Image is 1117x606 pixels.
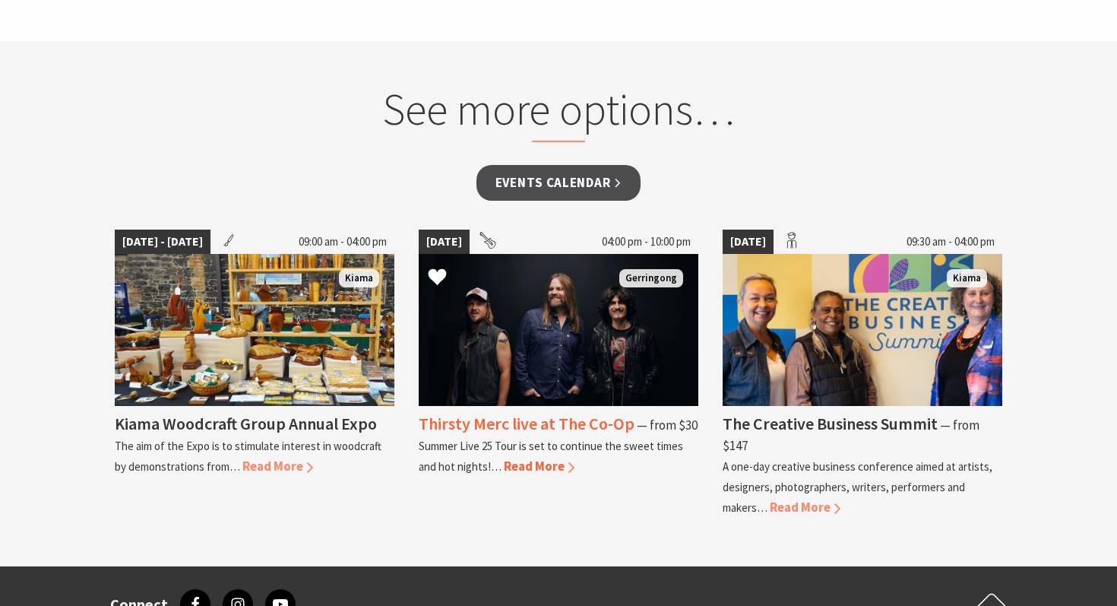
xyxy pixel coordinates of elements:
span: Gerringong [619,269,683,288]
span: ⁠— from $147 [723,417,979,454]
span: Read More [770,499,840,516]
h2: See more options… [269,83,849,142]
span: 09:30 am - 04:00 pm [899,230,1002,254]
span: Kiama [947,269,987,288]
p: Summer Live 25 Tour is set to continue the sweet times and hot nights!… [419,439,683,474]
a: [DATE] 04:00 pm - 10:00 pm Band photo Gerringong Thirsty Merc live at The Co-Op ⁠— from $30 Summe... [419,230,698,519]
span: [DATE] [419,230,470,254]
p: A one-day creative business conference aimed at artists, designers, photographers, writers, perfo... [723,459,992,515]
span: [DATE] [723,230,774,254]
a: Events Calendar [476,165,641,201]
h4: The Creative Business Summit [723,413,938,434]
h4: Thirsty Merc live at The Co-Op [419,413,634,434]
p: The aim of the Expo is to stimulate interest in woodcraft by demonstrations from… [115,439,381,474]
a: [DATE] 09:30 am - 04:00 pm Three people including a First Nations elder infront of the event medi... [723,230,1002,519]
img: Band photo [419,254,698,406]
span: 09:00 am - 04:00 pm [291,230,394,254]
span: ⁠— from $30 [637,417,698,433]
span: [DATE] - [DATE] [115,230,210,254]
img: Kiama Woodcraft Group Display [115,254,394,406]
span: Read More [242,458,313,474]
a: [DATE] - [DATE] 09:00 am - 04:00 pm Kiama Woodcraft Group Display Kiama Kiama Woodcraft Group Ann... [115,230,394,519]
h4: Kiama Woodcraft Group Annual Expo [115,413,377,434]
span: Read More [504,458,574,474]
span: 04:00 pm - 10:00 pm [594,230,698,254]
span: Kiama [339,269,379,288]
img: Three people including a First Nations elder infront of the event media wall [723,254,1002,406]
button: Click to Favourite Thirsty Merc live at The Co-Op [413,252,462,304]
